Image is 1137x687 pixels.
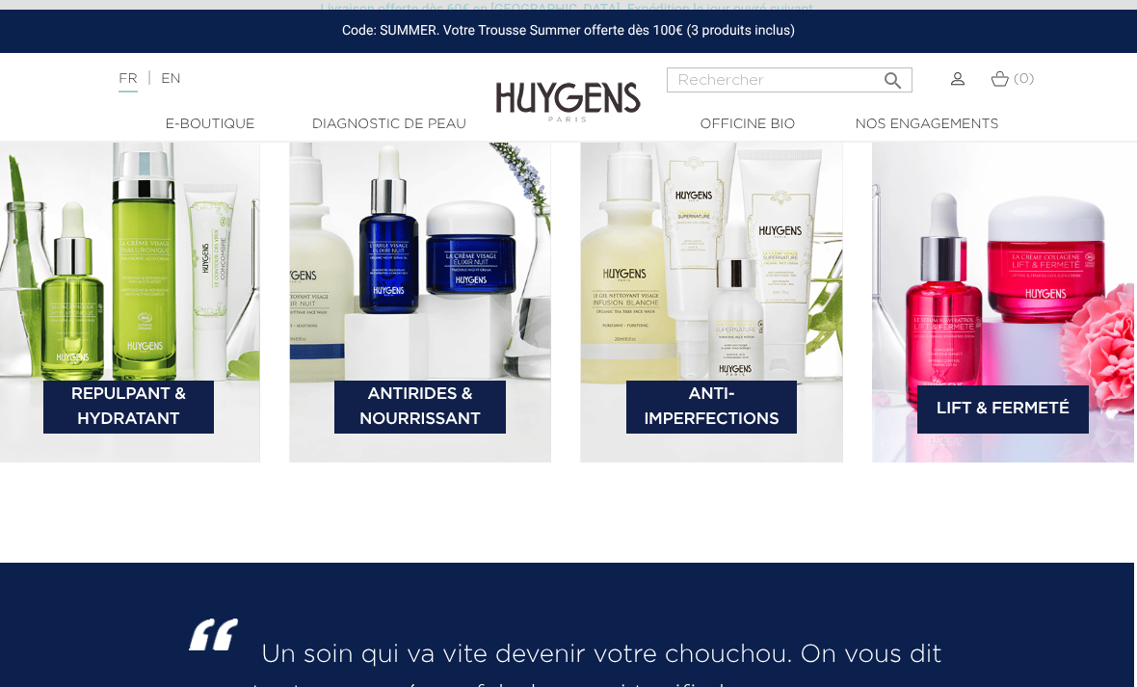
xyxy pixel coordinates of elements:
a: Lift & Fermeté [917,385,1089,434]
a: Repulpant & Hydratant [43,381,215,434]
a: Anti-Imperfections [626,381,798,434]
div: | [109,67,459,91]
i:  [882,64,905,87]
span: (0) [1014,72,1035,86]
img: bannière catégorie 4 [872,84,1135,463]
input: Rechercher [667,67,912,92]
a: FR [119,72,137,92]
img: Huygens [496,51,641,125]
img: bannière catégorie 3 [580,84,843,463]
a: Diagnostic de peau [300,115,479,135]
a: Antirides & Nourrissant [334,381,506,434]
a: Nos engagements [837,115,1017,135]
a: E-Boutique [120,115,300,135]
button:  [876,62,911,88]
a: Officine Bio [658,115,837,135]
a: EN [161,72,180,86]
img: bannière catégorie 2 [289,84,552,463]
